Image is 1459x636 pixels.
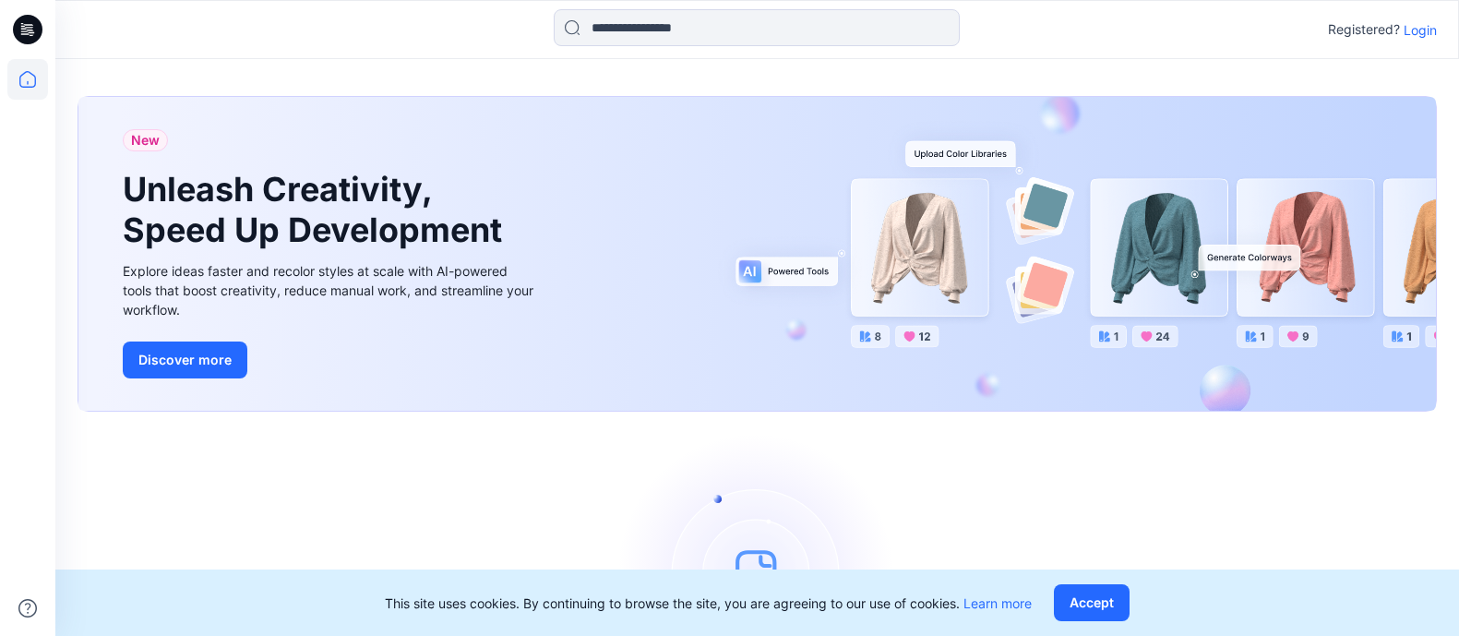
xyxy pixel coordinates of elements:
a: Learn more [963,595,1032,611]
p: This site uses cookies. By continuing to browse the site, you are agreeing to our use of cookies. [385,594,1032,613]
p: Login [1404,20,1437,40]
h1: Unleash Creativity, Speed Up Development [123,170,510,249]
div: Explore ideas faster and recolor styles at scale with AI-powered tools that boost creativity, red... [123,261,538,319]
button: Discover more [123,342,247,378]
a: Discover more [123,342,538,378]
p: Registered? [1328,18,1400,41]
button: Accept [1054,584,1130,621]
span: New [131,129,160,151]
